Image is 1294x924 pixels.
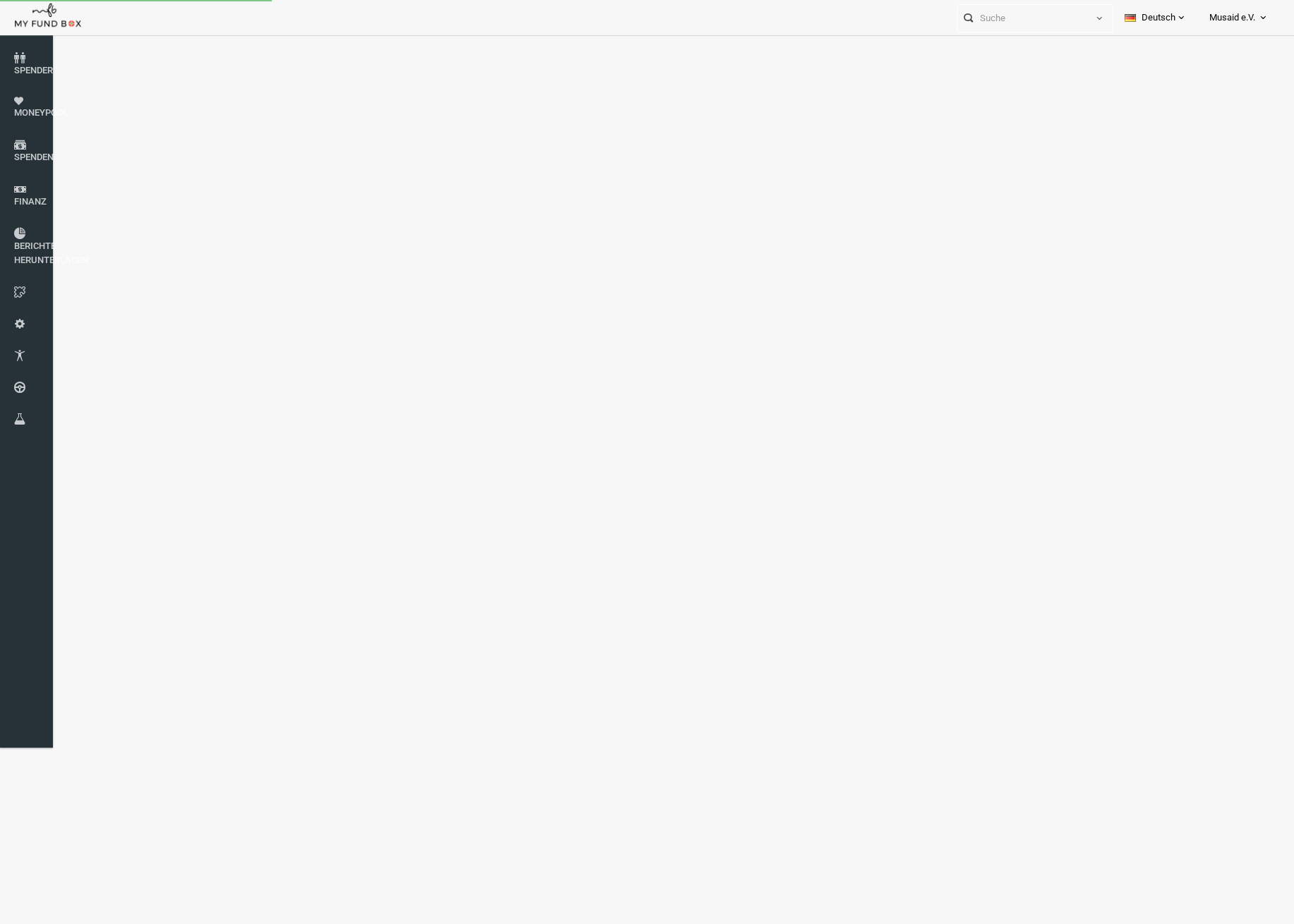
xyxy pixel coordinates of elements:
span: Spenden [14,152,54,162]
span: Finanz [14,196,47,207]
span: Musaid e.V. [1209,6,1255,30]
input: Suche [957,5,1087,31]
img: whiteMFB.png [14,2,82,30]
span: Moneypool [14,107,68,118]
span: Berichte herunterladen [14,241,88,265]
span: Spender [14,65,53,75]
